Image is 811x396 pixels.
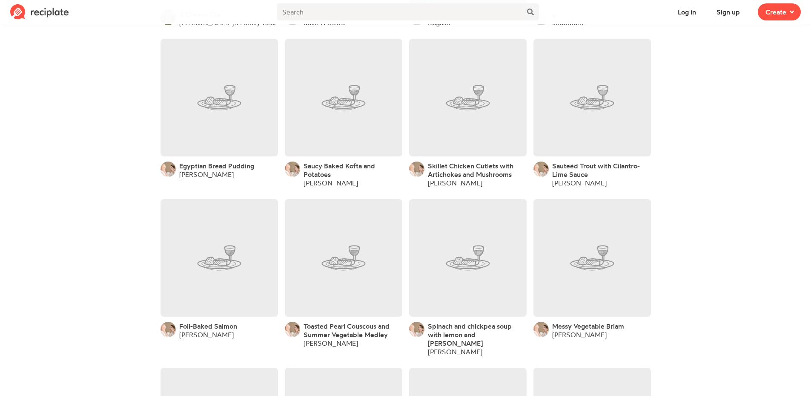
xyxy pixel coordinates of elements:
span: Sauteéd Trout with Cilantro-Lime Sauce [552,162,640,179]
a: Foil-Baked Salmon [179,322,237,330]
a: [PERSON_NAME] [428,179,482,187]
a: [PERSON_NAME] [179,170,234,179]
a: [PERSON_NAME] [428,347,482,356]
span: Saucy Baked Kofta and Potatoes [304,162,375,179]
a: [PERSON_NAME] [304,179,358,187]
button: Create [758,3,801,20]
a: Spinach and chickpea soup with lemon and [PERSON_NAME] [428,322,527,347]
img: Reciplate [10,4,69,20]
input: Search [277,3,522,20]
a: [PERSON_NAME] [179,330,234,339]
a: Sauteéd Trout with Cilantro-Lime Sauce [552,162,651,179]
img: User's avatar [160,322,176,337]
button: Sign up [709,3,748,20]
span: Skillet Chicken Cutlets with Artichokes and Mushrooms [428,162,513,179]
a: [PERSON_NAME] [552,179,607,187]
img: User's avatar [533,162,549,177]
a: [PERSON_NAME] [304,339,358,347]
a: Messy Vegetable Briam [552,322,624,330]
button: Log in [670,3,704,20]
a: Egyptian Bread Pudding [179,162,254,170]
img: User's avatar [409,322,424,337]
img: User's avatar [533,322,549,337]
a: [PERSON_NAME] [552,330,607,339]
span: Spinach and chickpea soup with lemon and [PERSON_NAME] [428,322,512,347]
img: User's avatar [285,162,300,177]
img: User's avatar [285,322,300,337]
img: User's avatar [160,162,176,177]
span: Create [765,7,786,17]
img: User's avatar [409,162,424,177]
a: Toasted Pearl Couscous and Summer Vegetable Medley [304,322,402,339]
span: Toasted Pearl Couscous and Summer Vegetable Medley [304,322,390,339]
a: Skillet Chicken Cutlets with Artichokes and Mushrooms [428,162,527,179]
a: Saucy Baked Kofta and Potatoes [304,162,402,179]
